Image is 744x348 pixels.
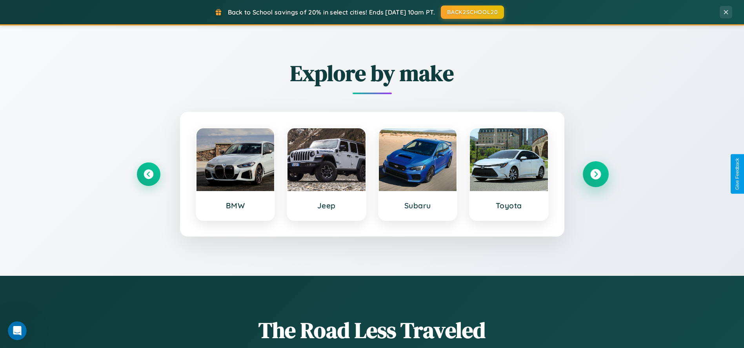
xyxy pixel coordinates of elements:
[204,201,267,210] h3: BMW
[228,8,435,16] span: Back to School savings of 20% in select cities! Ends [DATE] 10am PT.
[441,5,504,19] button: BACK2SCHOOL20
[8,321,27,340] iframe: Intercom live chat
[478,201,540,210] h3: Toyota
[387,201,449,210] h3: Subaru
[735,158,740,190] div: Give Feedback
[137,58,608,88] h2: Explore by make
[137,315,608,345] h1: The Road Less Traveled
[295,201,358,210] h3: Jeep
